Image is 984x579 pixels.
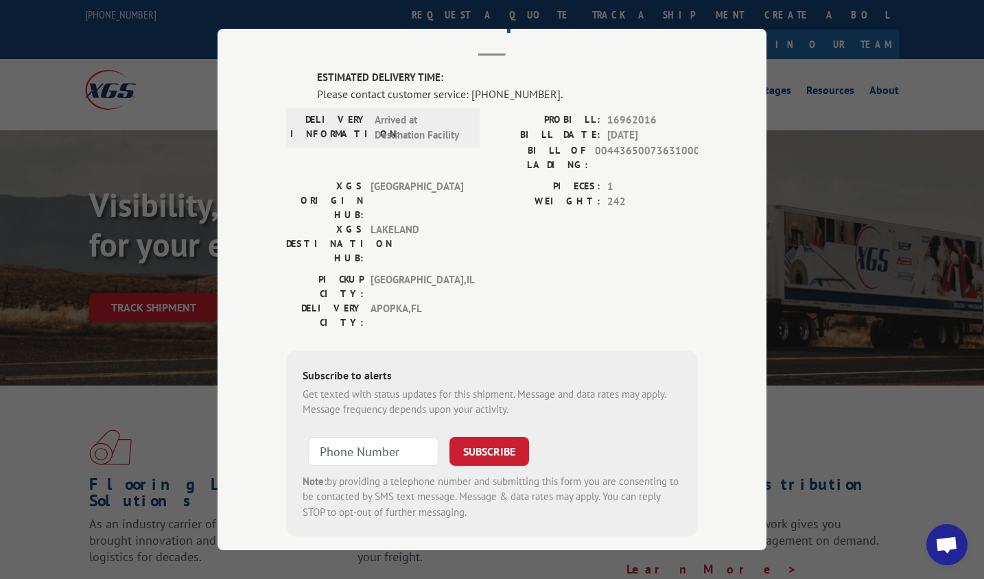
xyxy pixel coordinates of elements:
[371,272,463,301] span: [GEOGRAPHIC_DATA] , IL
[492,128,600,143] label: BILL DATE:
[303,474,681,521] div: by providing a telephone number and submitting this form you are consenting to be contacted by SM...
[607,194,698,210] span: 242
[371,301,463,330] span: APOPKA , FL
[290,113,368,143] label: DELIVERY INFORMATION:
[492,194,600,210] label: WEIGHT:
[449,437,529,466] button: SUBSCRIBE
[303,367,681,387] div: Subscribe to alerts
[371,179,463,222] span: [GEOGRAPHIC_DATA]
[492,113,600,128] label: PROBILL:
[607,179,698,195] span: 1
[303,475,327,488] strong: Note:
[286,301,364,330] label: DELIVERY CITY:
[492,143,588,172] label: BILL OF LADING:
[607,113,698,128] span: 16962016
[286,272,364,301] label: PICKUP CITY:
[303,387,681,418] div: Get texted with status updates for this shipment. Message and data rates may apply. Message frequ...
[371,222,463,265] span: LAKELAND
[317,70,698,86] label: ESTIMATED DELIVERY TIME:
[317,86,698,102] div: Please contact customer service: [PHONE_NUMBER].
[607,128,698,143] span: [DATE]
[308,437,438,466] input: Phone Number
[375,113,467,143] span: Arrived at Destination Facility
[595,143,698,172] span: 00443650073631000
[492,179,600,195] label: PIECES:
[926,524,968,565] div: Open chat
[286,222,364,265] label: XGS DESTINATION HUB:
[286,179,364,222] label: XGS ORIGIN HUB:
